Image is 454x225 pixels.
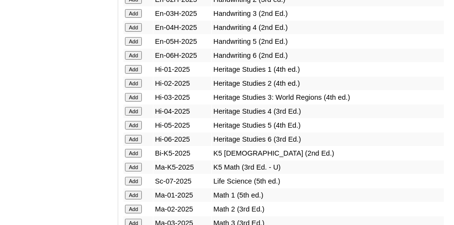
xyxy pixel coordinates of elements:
[212,188,444,202] td: Math 1 (5th ed.)
[125,107,142,116] input: Add
[212,49,444,62] td: Handwriting 6 (2nd Ed.)
[153,91,211,104] td: Hi-03-2025
[153,119,211,132] td: Hi-05-2025
[125,51,142,60] input: Add
[153,49,211,62] td: En-06H-2025
[153,160,211,174] td: Ma-K5-2025
[153,202,211,216] td: Ma-02-2025
[153,35,211,48] td: En-05H-2025
[212,132,444,146] td: Heritage Studies 6 (3rd Ed.)
[153,146,211,160] td: Bi-K5-2025
[153,63,211,76] td: Hi-01-2025
[212,35,444,48] td: Handwriting 5 (2nd Ed.)
[153,174,211,188] td: Sc-07-2025
[125,37,142,46] input: Add
[153,105,211,118] td: Hi-04-2025
[125,79,142,88] input: Add
[125,65,142,74] input: Add
[212,63,444,76] td: Heritage Studies 1 (4th ed.)
[153,21,211,34] td: En-04H-2025
[212,7,444,20] td: Handwriting 3 (2nd Ed.)
[212,202,444,216] td: Math 2 (3rd Ed.)
[153,132,211,146] td: Hi-06-2025
[125,9,142,18] input: Add
[125,163,142,172] input: Add
[125,205,142,213] input: Add
[212,146,444,160] td: K5 [DEMOGRAPHIC_DATA] (2nd Ed.)
[125,135,142,144] input: Add
[125,93,142,102] input: Add
[125,177,142,185] input: Add
[212,91,444,104] td: Heritage Studies 3: World Regions (4th ed.)
[125,121,142,130] input: Add
[212,174,444,188] td: Life Science (5th ed.)
[212,77,444,90] td: Heritage Studies 2 (4th ed.)
[212,119,444,132] td: Heritage Studies 5 (4th Ed.)
[125,149,142,158] input: Add
[125,23,142,32] input: Add
[153,77,211,90] td: Hi-02-2025
[153,188,211,202] td: Ma-01-2025
[125,191,142,199] input: Add
[212,160,444,174] td: K5 Math (3rd Ed. - U)
[212,21,444,34] td: Handwriting 4 (2nd Ed.)
[212,105,444,118] td: Heritage Studies 4 (3rd Ed.)
[153,7,211,20] td: En-03H-2025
